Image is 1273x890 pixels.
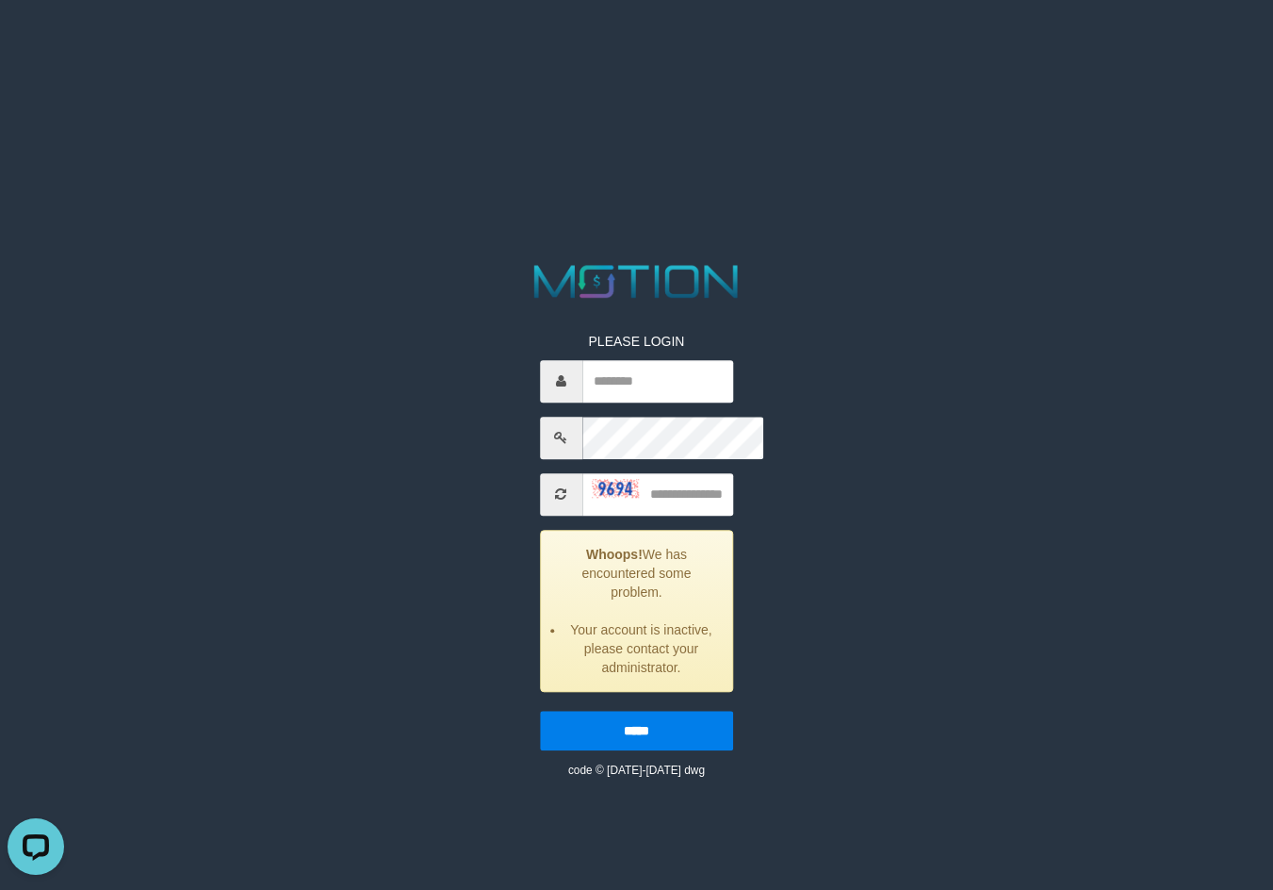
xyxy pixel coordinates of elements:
strong: Whoops! [586,547,643,562]
img: MOTION_logo.png [525,259,747,304]
small: code © [DATE]-[DATE] dwg [568,764,705,777]
p: PLEASE LOGIN [540,332,733,351]
img: captcha [592,479,639,498]
li: Your account is inactive, please contact your administrator. [564,620,718,677]
div: We has encountered some problem. [540,530,733,692]
button: Open LiveChat chat widget [8,8,64,64]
